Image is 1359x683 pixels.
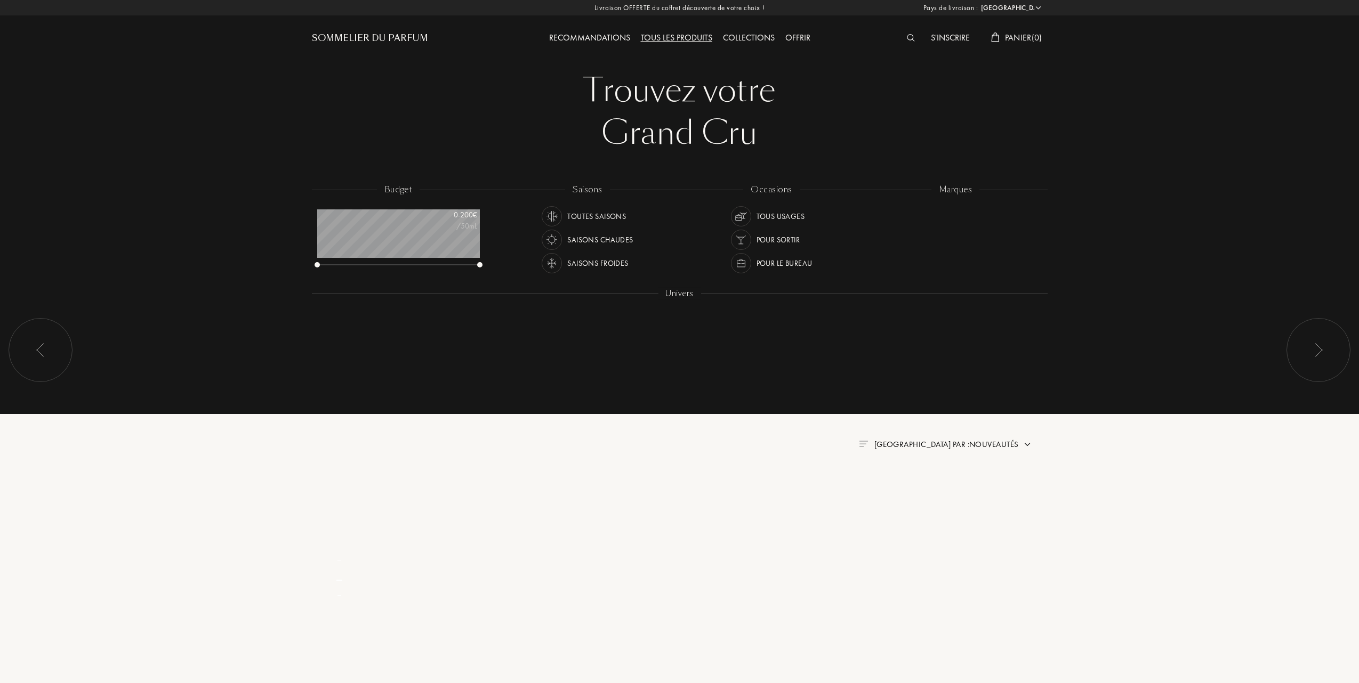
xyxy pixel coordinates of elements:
[907,34,915,42] img: search_icn_white.svg
[734,209,749,224] img: usage_occasion_all_white.svg
[36,343,45,357] img: arr_left.svg
[567,206,626,226] div: Toutes saisons
[567,253,628,273] div: Saisons froides
[926,32,975,43] a: S'inscrire
[316,551,363,563] div: _
[658,288,701,300] div: Univers
[544,232,559,247] img: usage_season_hot_white.svg
[636,32,718,43] a: Tous les produits
[859,441,867,447] img: filter_by.png
[923,3,978,13] span: Pays de livraison :
[780,32,816,43] a: Offrir
[318,481,360,523] img: pf_empty.png
[931,184,979,196] div: marques
[424,209,477,221] div: 0 - 200 €
[424,221,477,232] div: /50mL
[544,31,636,45] div: Recommandations
[780,31,816,45] div: Offrir
[636,31,718,45] div: Tous les produits
[567,230,633,250] div: Saisons chaudes
[320,112,1040,155] div: Grand Cru
[312,32,428,45] a: Sommelier du Parfum
[734,232,749,247] img: usage_occasion_party_white.svg
[544,209,559,224] img: usage_season_average_white.svg
[757,206,805,226] div: Tous usages
[316,564,363,585] div: _
[1314,343,1323,357] img: arr_left.svg
[718,32,780,43] a: Collections
[544,256,559,271] img: usage_season_cold_white.svg
[743,184,799,196] div: occasions
[544,32,636,43] a: Recommandations
[377,184,420,196] div: budget
[874,439,1019,450] span: [GEOGRAPHIC_DATA] par : Nouveautés
[991,32,1000,42] img: cart_white.svg
[1005,32,1042,43] span: Panier ( 0 )
[316,587,363,598] div: _
[718,31,780,45] div: Collections
[318,636,360,678] img: pf_empty.png
[320,69,1040,112] div: Trouvez votre
[1023,440,1032,449] img: arrow.png
[1034,4,1042,12] img: arrow_w.png
[757,253,813,273] div: Pour le bureau
[926,31,975,45] div: S'inscrire
[565,184,609,196] div: saisons
[734,256,749,271] img: usage_occasion_work_white.svg
[757,230,800,250] div: Pour sortir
